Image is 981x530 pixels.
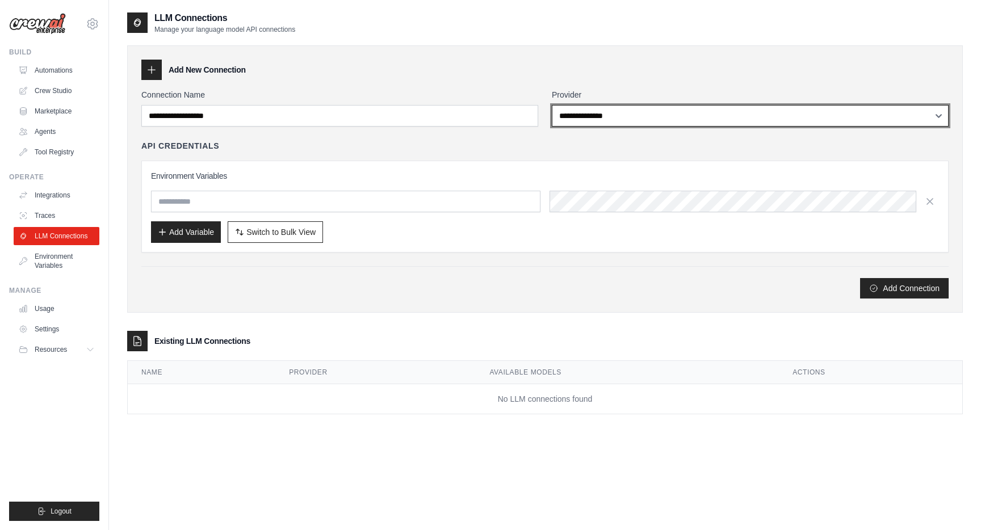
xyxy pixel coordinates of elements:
[476,361,779,384] th: Available Models
[14,320,99,338] a: Settings
[14,61,99,79] a: Automations
[154,25,295,34] p: Manage your language model API connections
[9,502,99,521] button: Logout
[9,48,99,57] div: Build
[154,335,250,347] h3: Existing LLM Connections
[154,11,295,25] h2: LLM Connections
[128,361,275,384] th: Name
[779,361,962,384] th: Actions
[14,247,99,275] a: Environment Variables
[14,340,99,359] button: Resources
[246,226,316,238] span: Switch to Bulk View
[14,143,99,161] a: Tool Registry
[552,89,949,100] label: Provider
[51,507,72,516] span: Logout
[14,102,99,120] a: Marketplace
[860,278,949,298] button: Add Connection
[151,170,939,182] h3: Environment Variables
[169,64,246,75] h3: Add New Connection
[35,345,67,354] span: Resources
[141,140,219,152] h4: API Credentials
[14,227,99,245] a: LLM Connections
[14,300,99,318] a: Usage
[151,221,221,243] button: Add Variable
[14,207,99,225] a: Traces
[9,286,99,295] div: Manage
[228,221,323,243] button: Switch to Bulk View
[14,123,99,141] a: Agents
[9,13,66,35] img: Logo
[141,89,538,100] label: Connection Name
[9,173,99,182] div: Operate
[14,186,99,204] a: Integrations
[275,361,476,384] th: Provider
[14,82,99,100] a: Crew Studio
[128,384,962,414] td: No LLM connections found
